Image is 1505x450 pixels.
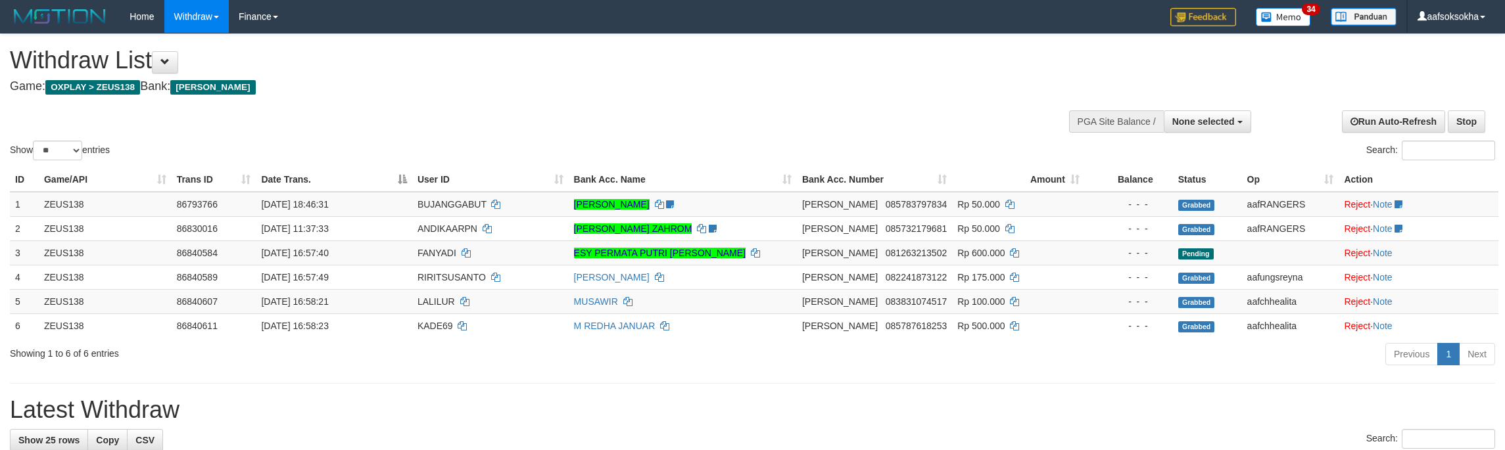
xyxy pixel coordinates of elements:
span: [DATE] 16:58:21 [261,296,328,307]
td: 6 [10,313,39,338]
a: 1 [1437,343,1460,365]
th: ID [10,168,39,192]
td: 1 [10,192,39,217]
span: CSV [135,435,155,445]
td: aafchhealita [1242,289,1339,313]
span: None selected [1172,116,1235,127]
span: [DATE] 11:37:33 [261,223,328,234]
a: Note [1373,321,1393,331]
span: Rp 50.000 [957,199,1000,210]
select: Showentries [33,141,82,160]
a: [PERSON_NAME] [574,272,650,282]
th: Date Trans.: activate to sort column descending [256,168,412,192]
th: Action [1339,168,1498,192]
td: aafungsreyna [1242,265,1339,289]
span: Rp 175.000 [957,272,1005,282]
th: Balance [1085,168,1173,192]
img: panduan.png [1331,8,1397,26]
h1: Latest Withdraw [10,397,1495,423]
a: [PERSON_NAME] ZAHROM [574,223,692,234]
span: BUJANGGABUT [418,199,487,210]
a: Note [1373,223,1393,234]
span: Grabbed [1178,321,1215,332]
span: 86793766 [177,199,218,210]
img: MOTION_logo.png [10,7,110,26]
td: 5 [10,289,39,313]
span: [PERSON_NAME] [802,296,878,307]
div: Showing 1 to 6 of 6 entries [10,342,617,360]
h4: Game: Bank: [10,80,990,93]
span: Grabbed [1178,200,1215,211]
td: 4 [10,265,39,289]
th: Game/API: activate to sort column ascending [39,168,172,192]
div: - - - [1090,246,1168,259]
td: aafchhealita [1242,313,1339,338]
a: Stop [1448,110,1485,133]
td: ZEUS138 [39,265,172,289]
span: [PERSON_NAME] [170,80,255,95]
span: Rp 100.000 [957,296,1005,307]
span: Rp 50.000 [957,223,1000,234]
span: Show 25 rows [18,435,80,445]
span: [PERSON_NAME] [802,321,878,331]
span: 86840611 [177,321,218,331]
div: PGA Site Balance / [1069,110,1164,133]
span: Rp 500.000 [957,321,1005,331]
td: · [1339,313,1498,338]
span: 34 [1302,3,1320,15]
span: Copy 083831074517 to clipboard [886,296,947,307]
td: 2 [10,216,39,240]
div: - - - [1090,271,1168,284]
a: Note [1373,296,1393,307]
td: · [1339,192,1498,217]
span: [DATE] 16:57:49 [261,272,328,282]
span: Copy 085732179681 to clipboard [886,223,947,234]
td: ZEUS138 [39,216,172,240]
th: Bank Acc. Name: activate to sort column ascending [569,168,797,192]
input: Search: [1402,429,1495,449]
span: Copy 081263213502 to clipboard [886,248,947,258]
th: User ID: activate to sort column ascending [412,168,569,192]
a: Previous [1385,343,1438,365]
label: Show entries [10,141,110,160]
span: Grabbed [1178,224,1215,235]
span: LALILUR [418,296,455,307]
a: Note [1373,248,1393,258]
td: · [1339,216,1498,240]
span: [PERSON_NAME] [802,248,878,258]
span: RIRITSUSANTO [418,272,486,282]
td: · [1339,265,1498,289]
a: Next [1459,343,1495,365]
th: Op: activate to sort column ascending [1242,168,1339,192]
span: Grabbed [1178,273,1215,284]
a: Reject [1344,272,1370,282]
span: Copy [96,435,119,445]
img: Button%20Memo.svg [1256,8,1311,26]
span: [PERSON_NAME] [802,223,878,234]
span: FANYADI [418,248,456,258]
button: None selected [1164,110,1251,133]
span: ANDIKAARPN [418,223,477,234]
span: [PERSON_NAME] [802,272,878,282]
input: Search: [1402,141,1495,160]
a: M REDHA JANUAR [574,321,656,331]
td: ZEUS138 [39,313,172,338]
span: [DATE] 18:46:31 [261,199,328,210]
label: Search: [1366,429,1495,449]
a: Reject [1344,296,1370,307]
a: ESY PERMATA PUTRI [PERSON_NAME] [574,248,746,258]
td: · [1339,289,1498,313]
div: - - - [1090,295,1168,308]
a: MUSAWIR [574,296,618,307]
th: Status [1173,168,1242,192]
span: 86840584 [177,248,218,258]
td: aafRANGERS [1242,192,1339,217]
a: [PERSON_NAME] [574,199,650,210]
td: 3 [10,240,39,265]
span: Copy 085787618253 to clipboard [886,321,947,331]
td: aafRANGERS [1242,216,1339,240]
a: Run Auto-Refresh [1342,110,1445,133]
span: 86840589 [177,272,218,282]
a: Reject [1344,248,1370,258]
td: · [1339,240,1498,265]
